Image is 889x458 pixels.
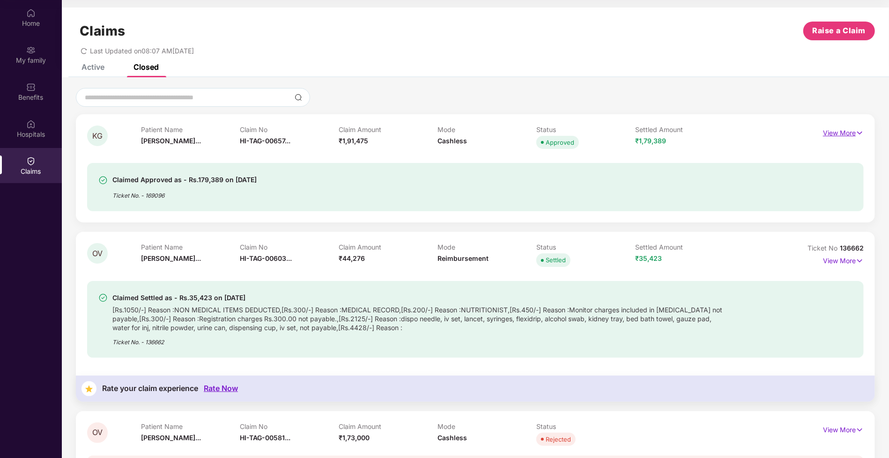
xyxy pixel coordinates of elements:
[339,254,365,262] span: ₹44,276
[141,126,240,133] p: Patient Name
[81,381,96,396] img: svg+xml;base64,PHN2ZyB4bWxucz0iaHR0cDovL3d3dy53My5vcmcvMjAwMC9zdmciIHdpZHRoPSIzNyIgaGVpZ2h0PSIzNy...
[813,25,866,37] span: Raise a Claim
[803,22,875,40] button: Raise a Claim
[339,434,370,442] span: ₹1,73,000
[437,254,489,262] span: Reimbursement
[98,176,108,185] img: svg+xml;base64,PHN2ZyBpZD0iU3VjY2Vzcy0zMngzMiIgeG1sbnM9Imh0dHA6Ly93d3cudzMub3JnLzIwMDAvc3ZnIiB3aW...
[339,243,437,251] p: Claim Amount
[80,23,126,39] h1: Claims
[636,254,662,262] span: ₹35,423
[112,303,727,332] div: [Rs.1050/-] Reason :NON MEDICAL ITEMS DEDUCTED,[Rs.300/-] Reason :MEDICAL RECORD,[Rs.200/-] Reaso...
[26,45,36,55] img: svg+xml;base64,PHN2ZyB3aWR0aD0iMjAiIGhlaWdodD0iMjAiIHZpZXdCb3g9IjAgMCAyMCAyMCIgZmlsbD0ibm9uZSIgeG...
[141,137,201,145] span: [PERSON_NAME]...
[295,94,302,101] img: svg+xml;base64,PHN2ZyBpZD0iU2VhcmNoLTMyeDMyIiB4bWxucz0iaHR0cDovL3d3dy53My5vcmcvMjAwMC9zdmciIHdpZH...
[437,422,536,430] p: Mode
[437,243,536,251] p: Mode
[81,47,87,55] span: redo
[636,137,667,145] span: ₹1,79,389
[840,244,864,252] span: 136662
[141,243,240,251] p: Patient Name
[26,156,36,166] img: svg+xml;base64,PHN2ZyBpZD0iQ2xhaW0iIHhtbG5zPSJodHRwOi8vd3d3LnczLm9yZy8yMDAwL3N2ZyIgd2lkdGg9IjIwIi...
[112,185,257,200] div: Ticket No. - 169096
[26,119,36,129] img: svg+xml;base64,PHN2ZyBpZD0iSG9zcGl0YWxzIiB4bWxucz0iaHR0cDovL3d3dy53My5vcmcvMjAwMC9zdmciIHdpZHRoPS...
[536,422,635,430] p: Status
[536,243,635,251] p: Status
[92,132,103,140] span: KG
[141,254,201,262] span: [PERSON_NAME]...
[856,425,864,435] img: svg+xml;base64,PHN2ZyB4bWxucz0iaHR0cDovL3d3dy53My5vcmcvMjAwMC9zdmciIHdpZHRoPSIxNyIgaGVpZ2h0PSIxNy...
[856,128,864,138] img: svg+xml;base64,PHN2ZyB4bWxucz0iaHR0cDovL3d3dy53My5vcmcvMjAwMC9zdmciIHdpZHRoPSIxNyIgaGVpZ2h0PSIxNy...
[98,293,108,303] img: svg+xml;base64,PHN2ZyBpZD0iU3VjY2Vzcy0zMngzMiIgeG1sbnM9Imh0dHA6Ly93d3cudzMub3JnLzIwMDAvc3ZnIiB3aW...
[437,137,467,145] span: Cashless
[112,332,727,347] div: Ticket No. - 136662
[546,255,566,265] div: Settled
[240,254,292,262] span: HI-TAG-00603...
[240,422,339,430] p: Claim No
[546,138,574,147] div: Approved
[81,62,104,72] div: Active
[133,62,159,72] div: Closed
[112,292,727,303] div: Claimed Settled as - Rs.35,423 on [DATE]
[240,243,339,251] p: Claim No
[141,422,240,430] p: Patient Name
[808,244,840,252] span: Ticket No
[546,435,571,444] div: Rejected
[240,126,339,133] p: Claim No
[437,434,467,442] span: Cashless
[823,126,864,138] p: View More
[92,250,103,258] span: OV
[102,384,198,393] div: Rate your claim experience
[240,434,290,442] span: HI-TAG-00581...
[437,126,536,133] p: Mode
[823,253,864,266] p: View More
[339,137,368,145] span: ₹1,91,475
[823,422,864,435] p: View More
[112,174,257,185] div: Claimed Approved as - Rs.179,389 on [DATE]
[636,243,734,251] p: Settled Amount
[204,384,238,393] div: Rate Now
[856,256,864,266] img: svg+xml;base64,PHN2ZyB4bWxucz0iaHR0cDovL3d3dy53My5vcmcvMjAwMC9zdmciIHdpZHRoPSIxNyIgaGVpZ2h0PSIxNy...
[90,47,194,55] span: Last Updated on 08:07 AM[DATE]
[536,126,635,133] p: Status
[339,126,437,133] p: Claim Amount
[339,422,437,430] p: Claim Amount
[240,137,290,145] span: HI-TAG-00657...
[141,434,201,442] span: [PERSON_NAME]...
[26,8,36,18] img: svg+xml;base64,PHN2ZyBpZD0iSG9tZSIgeG1sbnM9Imh0dHA6Ly93d3cudzMub3JnLzIwMDAvc3ZnIiB3aWR0aD0iMjAiIG...
[26,82,36,92] img: svg+xml;base64,PHN2ZyBpZD0iQmVuZWZpdHMiIHhtbG5zPSJodHRwOi8vd3d3LnczLm9yZy8yMDAwL3N2ZyIgd2lkdGg9Ij...
[636,126,734,133] p: Settled Amount
[92,428,103,436] span: OV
